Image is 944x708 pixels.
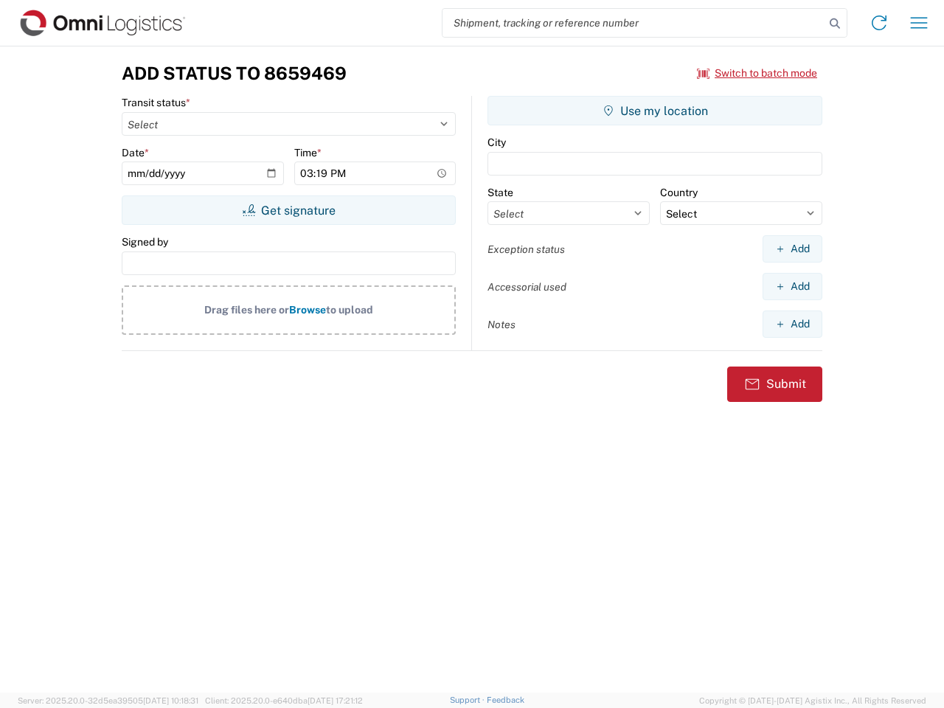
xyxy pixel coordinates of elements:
[487,318,516,331] label: Notes
[308,696,363,705] span: [DATE] 17:21:12
[660,186,698,199] label: Country
[294,146,322,159] label: Time
[122,146,149,159] label: Date
[487,280,566,294] label: Accessorial used
[699,694,926,707] span: Copyright © [DATE]-[DATE] Agistix Inc., All Rights Reserved
[763,273,822,300] button: Add
[122,195,456,225] button: Get signature
[122,235,168,249] label: Signed by
[487,96,822,125] button: Use my location
[442,9,825,37] input: Shipment, tracking or reference number
[487,136,506,149] label: City
[289,304,326,316] span: Browse
[487,243,565,256] label: Exception status
[205,696,363,705] span: Client: 2025.20.0-e640dba
[487,186,513,199] label: State
[763,235,822,263] button: Add
[763,310,822,338] button: Add
[450,695,487,704] a: Support
[122,96,190,109] label: Transit status
[18,696,198,705] span: Server: 2025.20.0-32d5ea39505
[122,63,347,84] h3: Add Status to 8659469
[326,304,373,316] span: to upload
[143,696,198,705] span: [DATE] 10:18:31
[487,695,524,704] a: Feedback
[727,367,822,402] button: Submit
[697,61,817,86] button: Switch to batch mode
[204,304,289,316] span: Drag files here or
